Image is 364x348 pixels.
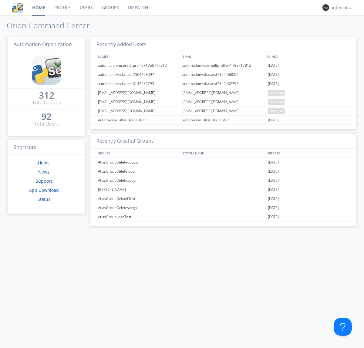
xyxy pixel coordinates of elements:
[268,108,285,114] span: pending
[268,167,279,176] span: [DATE]
[34,120,59,127] div: Total Users
[181,88,266,97] div: [EMAIL_ADDRESS][DOMAIN_NAME]
[268,116,279,125] span: [DATE]
[334,318,352,336] iframe: Toggle Customer Support
[90,116,356,125] a: Automation+atlas+translationautomation+atlas+translation[DATE]
[39,92,54,98] div: 312
[268,194,279,203] span: [DATE]
[96,79,180,88] div: automation+atlastest3142432793
[268,158,279,167] span: [DATE]
[266,149,351,157] div: CREATED
[181,116,266,124] div: automation+atlas+translation
[181,79,266,88] div: automation+atlastest3142432793
[268,79,279,88] span: [DATE]
[268,176,279,185] span: [DATE]
[90,158,356,167] a: AtlasGroupDeleteoquyw[DATE]
[90,194,356,203] a: AtlasGroupDefaultTest[DATE]
[96,185,180,194] div: [PERSON_NAME]
[32,56,61,85] img: cddb5a64eb264b2086981ab96f4c1ba7
[39,92,54,99] a: 312
[90,97,356,106] a: [EMAIL_ADDRESS][DOMAIN_NAME][EMAIL_ADDRESS][DOMAIN_NAME]pending
[181,106,266,115] div: [EMAIL_ADDRESS][DOMAIN_NAME]
[90,185,356,194] a: [PERSON_NAME][DATE]
[96,149,180,157] div: GROUPS
[96,70,180,79] div: automation+atlastest7364468097
[322,4,329,11] img: 373638.png
[96,116,180,124] div: Automation+atlas+translation
[90,203,356,212] a: AtlasGroupDeletevcvgb[DATE]
[96,97,180,106] div: [EMAIL_ADDRESS][DOMAIN_NAME]
[90,88,356,97] a: [EMAIL_ADDRESS][DOMAIN_NAME][EMAIL_ADDRESS][DOMAIN_NAME]pending
[268,203,279,212] span: [DATE]
[36,178,52,184] a: Support
[90,167,356,176] a: AtlasGroupDeleteloddi[DATE]
[90,70,356,79] a: automation+atlastest7364468097automation+atlastest7364468097[DATE]
[96,106,180,115] div: [EMAIL_ADDRESS][DOMAIN_NAME]
[90,134,356,149] h3: Recently Created Groups
[96,61,180,70] div: automation+usereditprofile+1755717812
[96,52,180,61] div: NAMES
[38,196,50,202] a: Status
[181,61,266,70] div: automation+usereditprofile+1755717812
[268,212,279,221] span: [DATE]
[181,70,266,79] div: automation+atlastest7364468097
[38,169,49,175] a: News
[29,187,59,193] a: App Download
[96,167,180,176] div: AtlasGroupDeleteloddi
[96,88,180,97] div: [EMAIL_ADDRESS][DOMAIN_NAME]
[90,106,356,116] a: [EMAIL_ADDRESS][DOMAIN_NAME][EMAIL_ADDRESS][DOMAIN_NAME]pending
[96,176,180,185] div: AtlasGroupDeleteaduyn
[12,2,23,13] img: cddb5a64eb264b2086981ab96f4c1ba7
[96,194,180,203] div: AtlasGroupDefaultTest
[90,61,356,70] a: automation+usereditprofile+1755717812automation+usereditprofile+1755717812[DATE]
[96,212,180,221] div: AtlasGroupLoadTest
[268,99,285,105] span: pending
[268,70,279,79] span: [DATE]
[41,113,52,120] a: 92
[268,61,279,70] span: [DATE]
[96,158,180,167] div: AtlasGroupDeleteoquyw
[8,140,85,155] h3: Shortcuts
[90,212,356,221] a: AtlasGroupLoadTest[DATE]
[38,160,50,166] a: Home
[90,79,356,88] a: automation+atlastest3142432793automation+atlastest3142432793[DATE]
[90,37,356,52] h3: Recently Added Users
[266,52,351,61] div: JOINED
[14,41,72,48] span: Automation Organization
[268,90,285,96] span: pending
[181,52,266,61] div: EMAIL
[181,97,266,106] div: [EMAIL_ADDRESS][DOMAIN_NAME]
[96,203,180,212] div: AtlasGroupDeletevcvgb
[181,149,266,157] div: SYSTEM_NAME
[32,99,61,106] div: Total Groups
[268,185,279,194] span: [DATE]
[90,176,356,185] a: AtlasGroupDeleteaduyn[DATE]
[331,5,353,11] div: automation+atlas0003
